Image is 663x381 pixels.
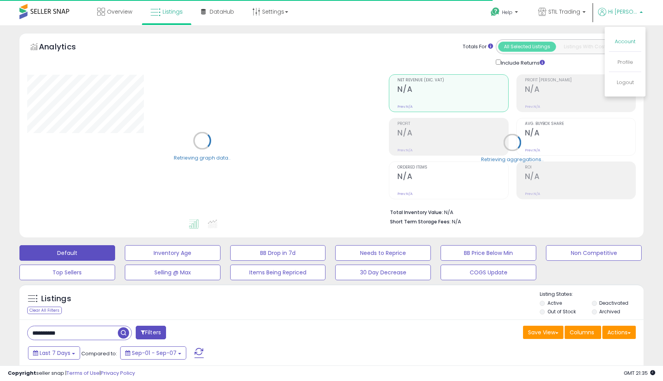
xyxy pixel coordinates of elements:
[565,326,601,339] button: Columns
[174,154,231,161] div: Retrieving graph data..
[546,245,642,261] button: Non Competitive
[107,8,132,16] span: Overview
[27,307,62,314] div: Clear All Filters
[615,38,635,45] a: Account
[502,9,513,16] span: Help
[40,349,70,357] span: Last 7 Days
[210,8,234,16] span: DataHub
[490,7,500,17] i: Get Help
[556,42,614,52] button: Listings With Cost
[230,265,326,280] button: Items Being Repriced
[39,41,91,54] h5: Analytics
[136,326,166,339] button: Filters
[132,349,177,357] span: Sep-01 - Sep-07
[125,265,220,280] button: Selling @ Max
[498,42,556,52] button: All Selected Listings
[335,245,431,261] button: Needs to Reprice
[481,156,544,163] div: Retrieving aggregations..
[120,346,186,360] button: Sep-01 - Sep-07
[523,326,563,339] button: Save View
[485,1,526,25] a: Help
[599,308,620,315] label: Archived
[548,300,562,306] label: Active
[598,8,643,25] a: Hi [PERSON_NAME]
[441,245,536,261] button: BB Price Below Min
[441,265,536,280] button: COGS Update
[463,43,493,51] div: Totals For
[81,350,117,357] span: Compared to:
[624,369,655,377] span: 2025-09-15 21:35 GMT
[28,346,80,360] button: Last 7 Days
[570,328,594,336] span: Columns
[66,369,100,377] a: Terms of Use
[608,8,637,16] span: Hi [PERSON_NAME]
[125,245,220,261] button: Inventory Age
[540,291,644,298] p: Listing States:
[8,370,135,377] div: seller snap | |
[335,265,431,280] button: 30 Day Decrease
[19,265,115,280] button: Top Sellers
[19,245,115,261] button: Default
[101,369,135,377] a: Privacy Policy
[602,326,636,339] button: Actions
[490,58,554,67] div: Include Returns
[618,58,633,66] a: Profile
[8,369,36,377] strong: Copyright
[548,8,580,16] span: STIL Trading
[230,245,326,261] button: BB Drop in 7d
[163,8,183,16] span: Listings
[41,293,71,304] h5: Listings
[548,308,576,315] label: Out of Stock
[617,79,634,86] a: Logout
[599,300,628,306] label: Deactivated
